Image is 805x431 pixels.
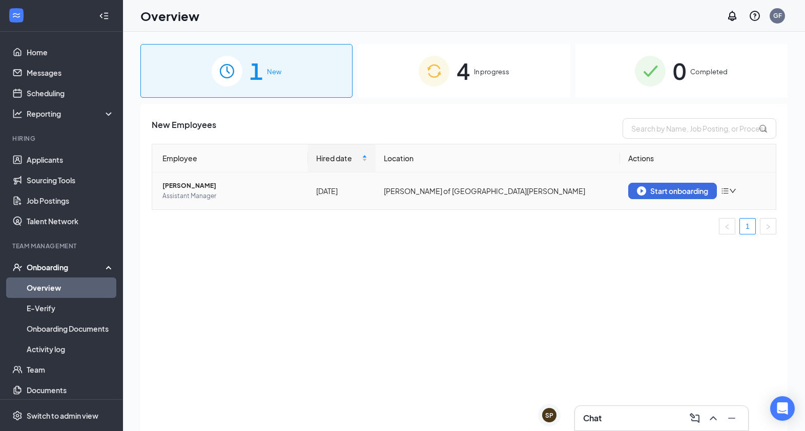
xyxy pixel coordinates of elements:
[250,53,263,89] span: 1
[27,318,114,339] a: Onboarding Documents
[267,67,281,77] span: New
[724,224,730,230] span: left
[152,144,308,173] th: Employee
[12,411,23,421] svg: Settings
[726,10,738,22] svg: Notifications
[726,412,738,424] svg: Minimize
[724,410,740,426] button: Minimize
[719,218,735,234] li: Previous Page
[637,186,708,196] div: Start onboarding
[628,183,717,199] button: Start onboarding
[765,224,771,230] span: right
[12,134,112,143] div: Hiring
[152,118,216,139] span: New Employees
[27,262,106,272] div: Onboarding
[689,412,701,424] svg: ComposeMessage
[760,218,776,234] button: right
[27,42,114,62] a: Home
[27,62,114,83] a: Messages
[12,242,112,250] div: Team Management
[583,413,602,424] h3: Chat
[740,219,755,234] a: 1
[749,10,761,22] svg: QuestionInfo
[27,359,114,380] a: Team
[729,187,736,195] span: down
[705,410,721,426] button: ChevronUp
[474,67,509,77] span: In progress
[690,67,728,77] span: Completed
[620,144,776,173] th: Actions
[376,144,620,173] th: Location
[27,298,114,318] a: E-Verify
[773,11,782,20] div: GF
[12,109,23,119] svg: Analysis
[376,173,620,209] td: [PERSON_NAME] of [GEOGRAPHIC_DATA][PERSON_NAME]
[719,218,735,234] button: left
[721,187,729,195] span: bars
[27,83,114,103] a: Scheduling
[673,53,686,89] span: 0
[27,109,115,119] div: Reporting
[707,412,719,424] svg: ChevronUp
[12,262,23,272] svg: UserCheck
[162,191,300,201] span: Assistant Manager
[140,7,199,25] h1: Overview
[739,218,756,234] li: 1
[27,149,114,170] a: Applicants
[11,10,22,20] svg: WorkstreamLogo
[316,153,359,164] span: Hired date
[27,277,114,298] a: Overview
[623,118,776,139] input: Search by Name, Job Posting, or Process
[760,218,776,234] li: Next Page
[27,339,114,359] a: Activity log
[27,190,114,211] a: Job Postings
[687,410,703,426] button: ComposeMessage
[770,396,795,421] div: Open Intercom Messenger
[27,380,114,400] a: Documents
[545,411,553,420] div: SP
[457,53,470,89] span: 4
[316,185,367,197] div: [DATE]
[27,170,114,190] a: Sourcing Tools
[99,11,109,21] svg: Collapse
[27,411,98,421] div: Switch to admin view
[162,181,300,191] span: [PERSON_NAME]
[27,211,114,231] a: Talent Network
